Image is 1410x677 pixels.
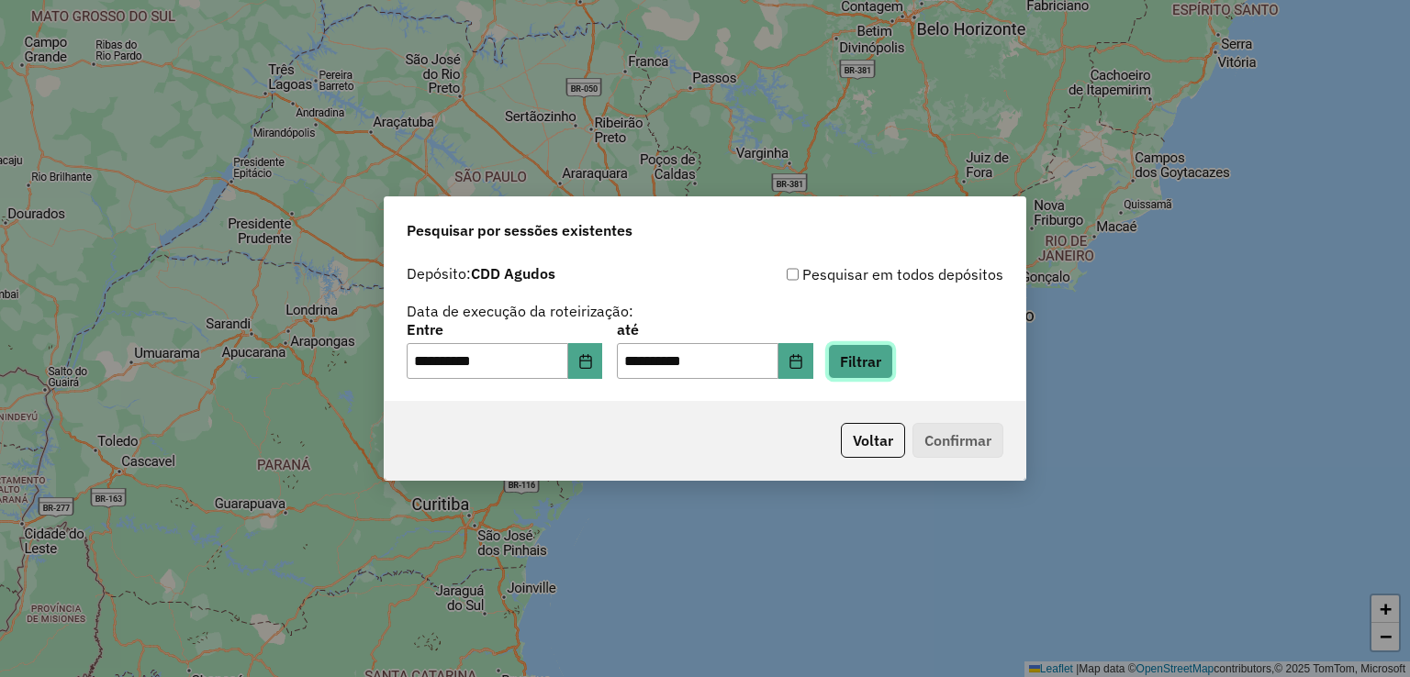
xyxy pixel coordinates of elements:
[471,264,555,283] strong: CDD Agudos
[705,263,1003,285] div: Pesquisar em todos depósitos
[407,262,555,284] label: Depósito:
[407,300,633,322] label: Data de execução da roteirização:
[778,343,813,380] button: Choose Date
[568,343,603,380] button: Choose Date
[407,318,602,340] label: Entre
[617,318,812,340] label: até
[841,423,905,458] button: Voltar
[828,344,893,379] button: Filtrar
[407,219,632,241] span: Pesquisar por sessões existentes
